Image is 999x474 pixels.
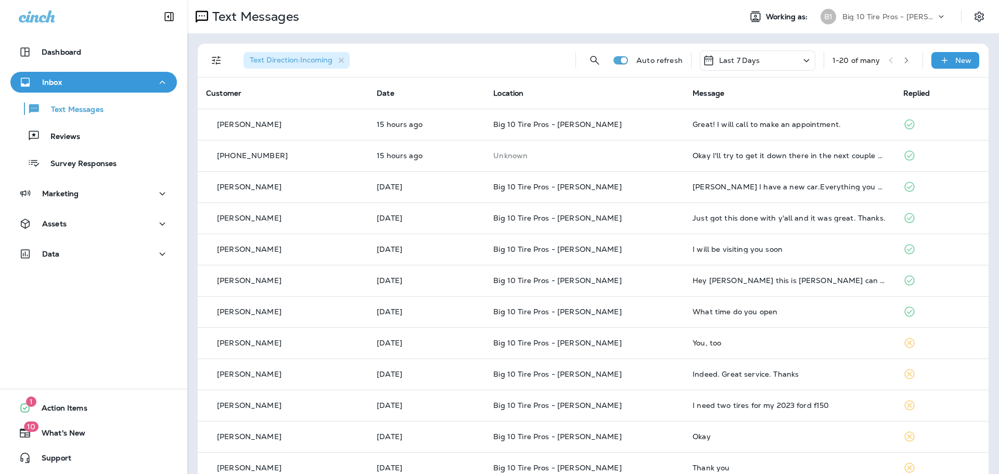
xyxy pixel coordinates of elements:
span: Big 10 Tire Pros - [PERSON_NAME] [493,307,621,316]
button: Collapse Sidebar [155,6,184,27]
button: 10What's New [10,422,177,443]
p: Dashboard [42,48,81,56]
p: Text Messages [208,9,299,24]
div: Okay I'll try to get it down there in the next couple of days. It's leaking pretty slowly. [693,151,886,160]
span: Big 10 Tire Pros - [PERSON_NAME] [493,276,621,285]
p: [PERSON_NAME] [217,339,281,347]
span: Big 10 Tire Pros - [PERSON_NAME] [493,432,621,441]
span: Text Direction : Incoming [250,55,332,65]
div: Just got this done with y'all and it was great. Thanks. [693,214,886,222]
p: Sep 16, 2025 05:08 PM [377,120,477,129]
p: [PERSON_NAME] [217,370,281,378]
div: I need two tires for my 2023 ford f150 [693,401,886,409]
span: 10 [24,421,39,432]
button: Survey Responses [10,152,177,174]
button: Filters [206,50,227,71]
span: Big 10 Tire Pros - [PERSON_NAME] [493,182,621,191]
p: Sep 12, 2025 08:34 PM [377,339,477,347]
button: Dashboard [10,42,177,62]
div: Text Direction:Incoming [244,52,350,69]
div: Monica I have a new car.Everything you mention I get that free up to so many miles on the car [693,183,886,191]
p: [PERSON_NAME] [217,120,281,129]
p: Sep 13, 2025 06:54 AM [377,276,477,285]
p: [PERSON_NAME] [217,183,281,191]
button: 1Action Items [10,398,177,418]
p: Survey Responses [40,159,117,169]
span: Message [693,88,724,98]
button: Support [10,447,177,468]
p: Inbox [42,78,62,86]
p: New [955,56,971,65]
span: Big 10 Tire Pros - [PERSON_NAME] [493,463,621,472]
p: Sep 12, 2025 08:36 AM [377,464,477,472]
p: Sep 15, 2025 09:03 AM [377,214,477,222]
span: Date [377,88,394,98]
p: [PHONE_NUMBER] [217,151,288,160]
p: Sep 12, 2025 04:03 PM [377,370,477,378]
button: Inbox [10,72,177,93]
span: Action Items [31,404,87,416]
p: [PERSON_NAME] [217,401,281,409]
span: Location [493,88,523,98]
p: Last 7 Days [719,56,760,65]
p: This customer does not have a last location and the phone number they messaged is not assigned to... [493,151,676,160]
button: Marketing [10,183,177,204]
span: Big 10 Tire Pros - [PERSON_NAME] [493,120,621,129]
div: I will be visiting you soon [693,245,886,253]
button: Data [10,244,177,264]
span: Working as: [766,12,810,21]
p: Sep 15, 2025 01:56 PM [377,183,477,191]
span: Customer [206,88,241,98]
div: Hey Monica this is Lee can you call me asap [693,276,886,285]
p: Sep 12, 2025 01:09 PM [377,432,477,441]
span: Big 10 Tire Pros - [PERSON_NAME] [493,213,621,223]
p: Sep 13, 2025 06:49 AM [377,308,477,316]
button: Reviews [10,125,177,147]
p: Auto refresh [636,56,683,65]
span: Big 10 Tire Pros - [PERSON_NAME] [493,369,621,379]
p: [PERSON_NAME] [217,464,281,472]
p: [PERSON_NAME] [217,245,281,253]
p: Marketing [42,189,79,198]
span: Replied [903,88,930,98]
p: [PERSON_NAME] [217,214,281,222]
p: Sep 16, 2025 05:07 PM [377,151,477,160]
p: [PERSON_NAME] [217,432,281,441]
p: Sep 12, 2025 03:30 PM [377,401,477,409]
div: 1 - 20 of many [832,56,880,65]
button: Settings [970,7,989,26]
div: What time do you open [693,308,886,316]
span: Big 10 Tire Pros - [PERSON_NAME] [493,401,621,410]
p: Text Messages [41,105,104,115]
span: Big 10 Tire Pros - [PERSON_NAME] [493,338,621,348]
p: Reviews [40,132,80,142]
div: B1 [821,9,836,24]
div: You, too [693,339,886,347]
p: [PERSON_NAME] [217,308,281,316]
span: Support [31,454,71,466]
p: Sep 13, 2025 05:21 PM [377,245,477,253]
p: Big 10 Tire Pros - [PERSON_NAME] [842,12,936,21]
span: What's New [31,429,85,441]
span: Big 10 Tire Pros - [PERSON_NAME] [493,245,621,254]
div: Indeed. Great service. Thanks [693,370,886,378]
p: [PERSON_NAME] [217,276,281,285]
p: Data [42,250,60,258]
button: Search Messages [584,50,605,71]
div: Okay [693,432,886,441]
div: Great! I will call to make an appointment. [693,120,886,129]
span: 1 [26,396,36,407]
p: Assets [42,220,67,228]
button: Assets [10,213,177,234]
button: Text Messages [10,98,177,120]
div: Thank you [693,464,886,472]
